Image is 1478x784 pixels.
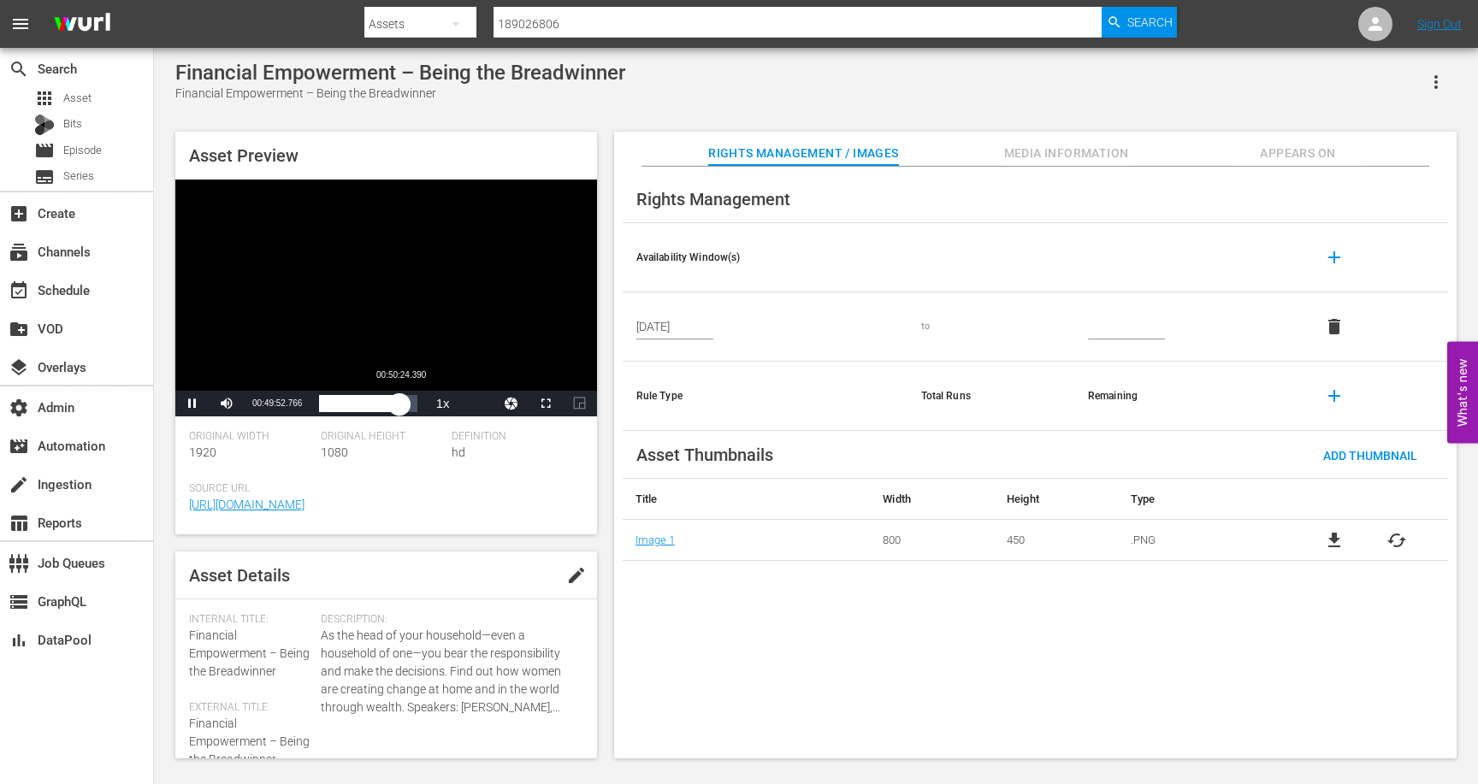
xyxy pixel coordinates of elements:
[34,115,55,135] div: Bits
[34,88,55,109] span: Asset
[9,630,29,651] span: DataPool
[563,391,597,416] button: Picture-in-Picture
[189,482,575,496] span: Source Url
[321,430,444,444] span: Original Height
[175,180,597,416] div: Video Player
[1102,7,1177,38] button: Search
[1127,7,1173,38] span: Search
[994,520,1118,561] td: 450
[9,203,29,224] span: Create
[34,167,55,187] span: Series
[1314,375,1355,416] button: add
[189,701,312,715] span: External Title:
[907,362,1074,431] th: Total Runs
[494,391,529,416] button: Jump To Time
[321,613,575,627] span: Description:
[1118,520,1283,561] td: .PNG
[9,398,29,418] span: Admin
[175,391,210,416] button: Pause
[623,362,907,431] th: Rule Type
[1002,143,1131,164] span: Media Information
[210,391,244,416] button: Mute
[189,565,290,586] span: Asset Details
[452,430,575,444] span: Definition
[870,520,994,561] td: 800
[9,319,29,339] span: VOD
[63,115,82,133] span: Bits
[1074,362,1300,431] th: Remaining
[708,143,898,164] span: Rights Management / Images
[9,436,29,457] span: Automation
[9,59,29,80] span: Search
[319,395,417,412] div: Progress Bar
[10,14,31,34] span: menu
[1310,439,1431,470] button: Add Thumbnail
[1417,17,1462,31] a: Sign Out
[1233,143,1362,164] span: Appears On
[63,168,94,185] span: Series
[321,627,575,716] span: As the head of your household—even a household of one—you bear the responsibility and make the de...
[41,4,123,44] img: ans4CAIJ8jUAAAAAAAAAAAAAAAAAAAAAAAAgQb4GAAAAAAAAAAAAAAAAAAAAAAAAJMjXAAAAAAAAAAAAAAAAAAAAAAAAgAT5G...
[175,85,625,103] div: Financial Empowerment – Being the Breadwinner
[189,145,299,166] span: Asset Preview
[636,533,675,546] a: Image 1
[870,479,994,520] th: Width
[9,357,29,378] span: Overlays
[1118,479,1283,520] th: Type
[189,498,304,511] a: [URL][DOMAIN_NAME]
[636,189,790,209] span: Rights Management
[63,90,92,107] span: Asset
[9,592,29,612] span: GraphQL
[252,398,302,408] span: 00:49:52.766
[623,479,871,520] th: Title
[9,553,29,574] span: Job Queues
[189,716,310,766] span: Financial Empowerment – Being the Breadwinner
[189,628,310,678] span: Financial Empowerment – Being the Breadwinner
[1314,306,1355,347] button: delete
[1324,316,1345,337] span: delete
[189,430,312,444] span: Original Width
[9,242,29,262] span: Channels
[529,391,563,416] button: Fullscreen
[9,475,29,495] span: Ingestion
[34,140,55,161] span: Episode
[921,320,1061,333] div: to
[1386,530,1407,551] button: cached
[1447,341,1478,443] button: Open Feedback Widget
[63,142,102,159] span: Episode
[994,479,1118,520] th: Height
[1324,386,1345,406] span: add
[189,613,312,627] span: Internal Title:
[321,445,348,459] span: 1080
[175,61,625,85] div: Financial Empowerment – Being the Breadwinner
[556,555,597,596] button: edit
[452,445,465,459] span: hd
[189,445,216,459] span: 1920
[636,445,773,465] span: Asset Thumbnails
[1314,237,1355,278] button: add
[566,565,587,586] span: edit
[426,391,460,416] button: Playback Rate
[9,280,29,301] span: Schedule
[1310,449,1431,463] span: Add Thumbnail
[623,223,907,292] th: Availability Window(s)
[1324,530,1345,551] a: file_download
[1324,247,1345,268] span: add
[9,513,29,533] span: Reports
